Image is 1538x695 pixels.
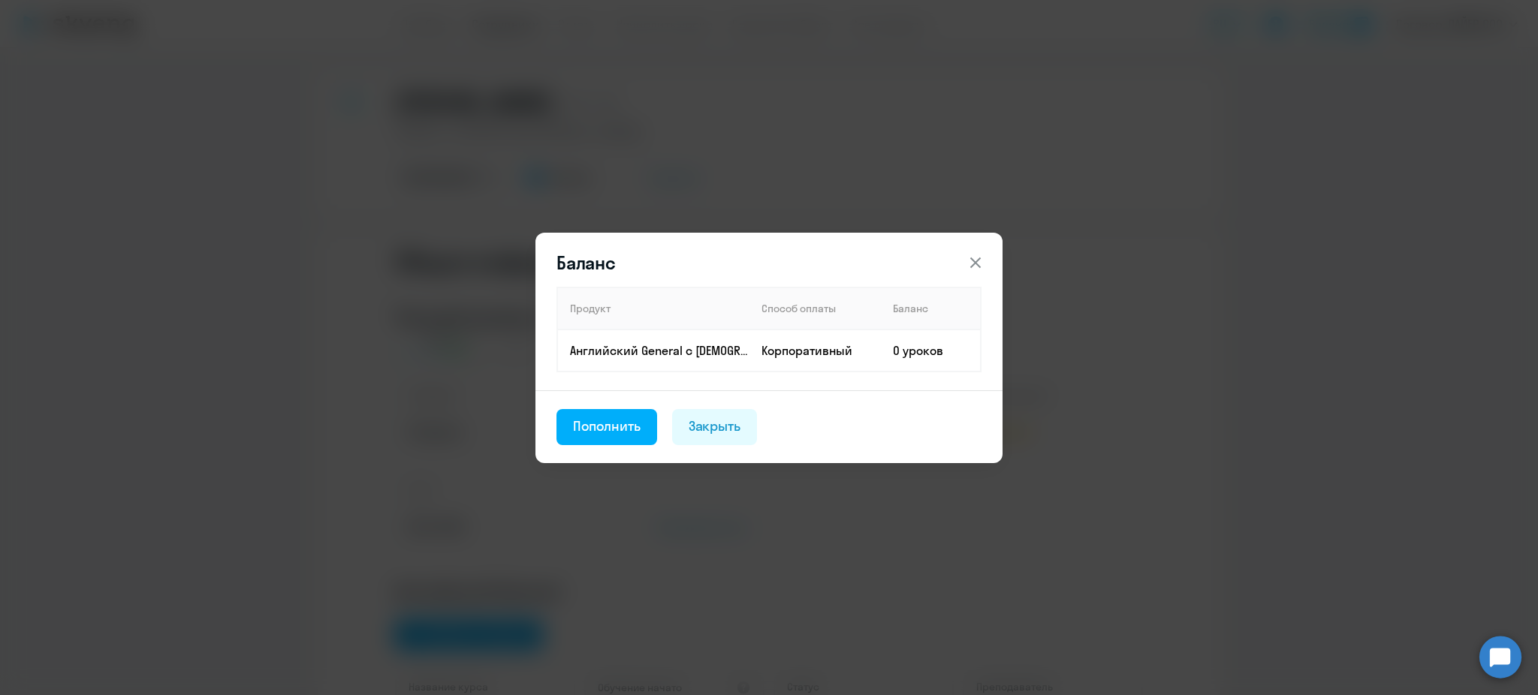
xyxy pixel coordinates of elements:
header: Баланс [535,251,1003,275]
button: Пополнить [556,409,657,445]
th: Продукт [557,287,749,329]
th: Баланс [881,287,981,329]
div: Пополнить [573,417,641,436]
td: Корпоративный [749,329,881,372]
p: Английский General с [DEMOGRAPHIC_DATA] преподавателем [570,342,749,359]
td: 0 уроков [881,329,981,372]
div: Закрыть [689,417,741,436]
button: Закрыть [672,409,758,445]
th: Способ оплаты [749,287,881,329]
